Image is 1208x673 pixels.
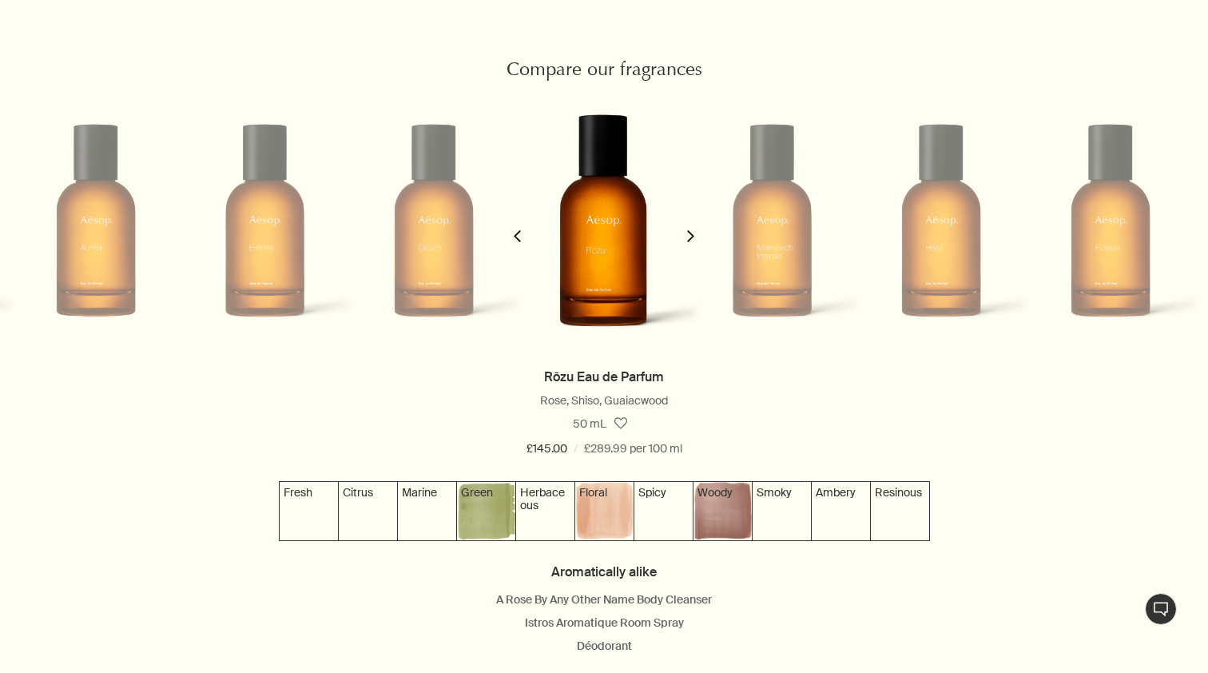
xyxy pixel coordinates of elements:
h4: Aromatically alike [16,561,1192,583]
a: A Rose By Any Other Name Body Cleanser [496,592,712,607]
span: Spicy [638,485,666,500]
img: Textured salmon pink background [575,482,634,540]
img: Textured green background [457,482,515,540]
span: / [574,440,578,459]
span: Fresh [284,485,312,500]
a: Istros Aromatique Room Spray [525,615,684,630]
span: Herbaceous [520,485,565,512]
span: Green [461,485,493,500]
img: Textured yellow background [339,482,397,540]
a: Rōzu Eau de Parfum [544,368,664,385]
a: Déodorant [577,639,632,653]
div: Rose, Shiso, Guaiacwood [16,392,1192,411]
span: £145.00 [527,440,567,459]
span: Woody [697,485,733,500]
span: Resinous [875,485,922,500]
img: Textured rose pink background [634,482,693,540]
span: Smoky [757,485,792,500]
img: Textured purple background [693,482,752,540]
img: Textured brown background [871,482,929,540]
button: previous [501,86,533,366]
img: Textured gold background [812,482,870,540]
img: Textured grey-purple background [753,482,811,540]
span: £289.99 per 100 ml [584,440,682,459]
img: Textured forest green background [516,482,574,540]
img: Rozu Eau de Parfum in amber bottle [503,63,702,378]
span: Ambery [816,485,856,500]
button: next [675,86,707,366]
span: 50 mL [573,416,606,431]
button: Save to cabinet [606,409,635,438]
button: Live Assistance [1145,593,1177,625]
span: Citrus [343,485,373,500]
span: Floral [579,485,607,500]
span: Marine [402,485,437,500]
img: Textured grey-green background [398,482,456,540]
img: Textured grey-blue background [280,482,338,540]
